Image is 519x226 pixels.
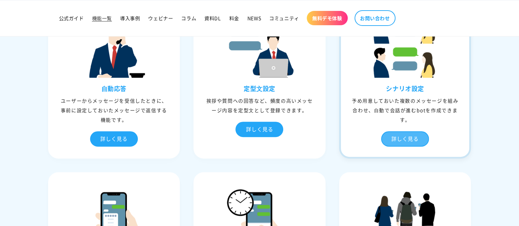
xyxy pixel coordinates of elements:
[50,85,178,92] h3: ⾃動応答
[88,11,116,25] a: 機能一覧
[307,11,348,25] a: 無料デモ体験
[195,85,324,92] h3: 定型⽂設定
[360,15,390,21] span: お問い合わせ
[265,11,303,25] a: コミュニティ
[381,131,429,147] div: 詳しく見る
[371,10,439,78] img: シナリオ設定
[148,15,173,21] span: ウェビナー
[195,96,324,115] div: 挨拶や質問への回答など、頻度の⾼いメッセージ内容を定型⽂として登録できます。
[312,15,342,21] span: 無料デモ体験
[120,15,140,21] span: 導入事例
[181,15,196,21] span: コラム
[200,11,225,25] a: 資料DL
[50,96,178,124] div: ユーザーからメッセージを受信したときに、事前に設定しておいたメッセージで返信する機能です。
[59,15,84,21] span: 公式ガイド
[229,15,239,21] span: 料金
[247,15,261,21] span: NEWS
[243,11,265,25] a: NEWS
[235,122,283,137] div: 詳しく見る
[225,10,293,78] img: 定型⽂設定
[144,11,177,25] a: ウェビナー
[90,131,138,147] div: 詳しく見る
[177,11,200,25] a: コラム
[116,11,144,25] a: 導入事例
[204,15,221,21] span: 資料DL
[92,15,112,21] span: 機能一覧
[225,11,243,25] a: 料金
[341,85,470,92] h3: シナリオ設定
[341,96,470,124] div: 予め⽤意しておいた複数のメッセージを組み合わせ、⾃動で会話が進むbotを作成できます。
[355,10,395,26] a: お問い合わせ
[80,10,148,78] img: ⾃動応答
[55,11,88,25] a: 公式ガイド
[269,15,299,21] span: コミュニティ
